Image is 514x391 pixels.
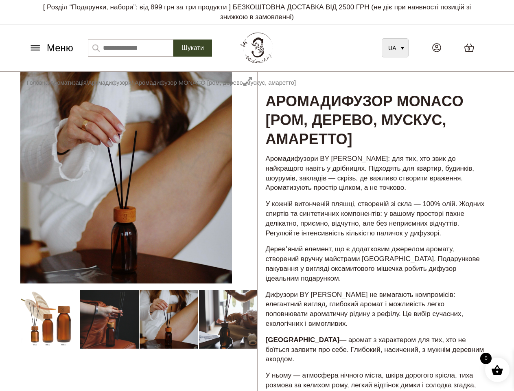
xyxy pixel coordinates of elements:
p: — аромат з характером для тих, хто не боїться заявити про себе. Глибокий, насичений, з мужнім дер... [266,335,486,364]
a: 0 [456,35,483,61]
h1: Аромадифузор MONACO [ром, дерево, мускус, амаретто] [258,72,494,150]
p: Дифузори BY [PERSON_NAME] не вимагають компромісів: елегантний вигляд, глибокий аромат і можливіс... [266,290,486,329]
p: Аромадифузори BY [PERSON_NAME]: для тих, хто звик до найкращого навіть у дрібницях. Підходять для... [266,154,486,193]
a: Ароматизація [50,79,86,86]
strong: [GEOGRAPHIC_DATA] [266,336,340,344]
span: Меню [47,41,73,55]
a: UA [382,38,409,57]
span: 0 [468,46,470,53]
a: Головна [27,79,48,86]
p: Деревʼяний елемент, що є додатковим джерелом аромату, створений вручну майстрами [GEOGRAPHIC_DATA... [266,244,486,283]
span: 0 [480,353,492,364]
span: UA [388,45,396,51]
img: BY SADOVSKIY [241,33,273,63]
a: Аромадифузори [88,79,131,86]
button: Меню [26,40,76,56]
nav: Breadcrumb [27,78,296,87]
button: Шукати [173,40,212,57]
p: У кожній витонченій пляшці, створеній зі скла — 100% олій. Жодних спиртів та синтетичних компонен... [266,199,486,238]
